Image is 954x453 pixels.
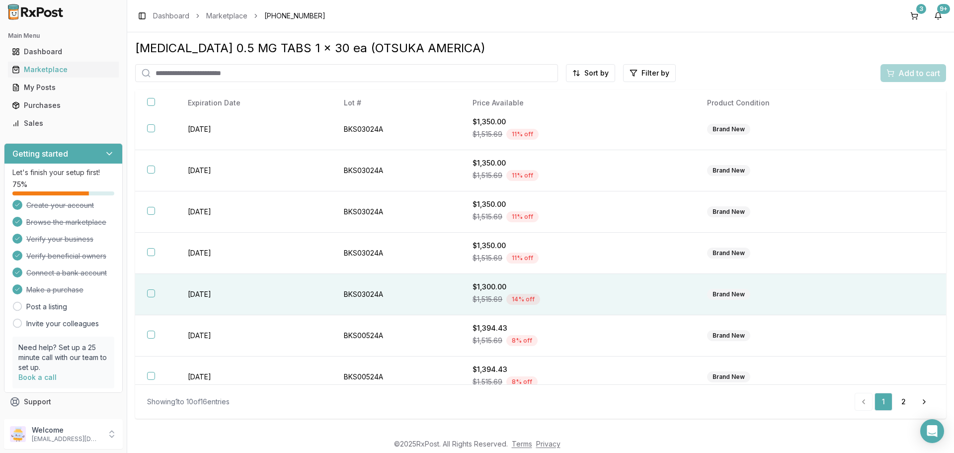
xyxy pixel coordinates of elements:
[707,371,750,382] div: Brand New
[18,343,108,372] p: Need help? Set up a 25 minute call with our team to set up.
[26,251,106,261] span: Verify beneficial owners
[32,435,101,443] p: [EMAIL_ADDRESS][DOMAIN_NAME]
[176,90,332,116] th: Expiration Date
[4,97,123,113] button: Purchases
[153,11,189,21] a: Dashboard
[206,11,247,21] a: Marketplace
[536,440,560,448] a: Privacy
[8,32,119,40] h2: Main Menu
[473,199,683,209] div: $1,350.00
[8,43,119,61] a: Dashboard
[32,425,101,435] p: Welcome
[12,148,68,160] h3: Getting started
[26,302,67,312] a: Post a listing
[506,335,538,346] div: 8 % off
[4,62,123,78] button: Marketplace
[24,415,58,425] span: Feedback
[894,393,912,411] a: 2
[506,376,538,387] div: 8 % off
[12,83,115,92] div: My Posts
[506,211,539,222] div: 11 % off
[26,319,99,329] a: Invite your colleagues
[176,150,332,191] td: [DATE]
[4,4,68,20] img: RxPost Logo
[147,397,230,407] div: Showing 1 to 10 of 16 entries
[332,150,461,191] td: BKS03024A
[473,364,683,374] div: $1,394.43
[4,393,123,411] button: Support
[473,282,683,292] div: $1,300.00
[12,100,115,110] div: Purchases
[176,274,332,315] td: [DATE]
[26,285,83,295] span: Make a purchase
[473,158,683,168] div: $1,350.00
[473,212,502,222] span: $1,515.69
[930,8,946,24] button: 9+
[473,171,502,181] span: $1,515.69
[10,426,26,442] img: User avatar
[26,217,106,227] span: Browse the marketplace
[332,233,461,274] td: BKS03024A
[332,90,461,116] th: Lot #
[695,90,872,116] th: Product Condition
[874,393,892,411] a: 1
[512,440,532,448] a: Terms
[4,44,123,60] button: Dashboard
[707,248,750,259] div: Brand New
[12,180,27,189] span: 75 %
[332,191,461,233] td: BKS03024A
[12,118,115,128] div: Sales
[12,47,115,57] div: Dashboard
[506,253,539,264] div: 11 % off
[8,79,119,96] a: My Posts
[461,90,695,116] th: Price Available
[12,65,115,75] div: Marketplace
[916,4,926,14] div: 3
[473,336,502,346] span: $1,515.69
[332,109,461,150] td: BKS03024A
[473,377,502,387] span: $1,515.69
[937,4,950,14] div: 9+
[26,268,107,278] span: Connect a bank account
[8,61,119,79] a: Marketplace
[18,373,57,381] a: Book a call
[153,11,325,21] nav: breadcrumb
[707,165,750,176] div: Brand New
[566,64,615,82] button: Sort by
[8,96,119,114] a: Purchases
[135,40,946,56] div: [MEDICAL_DATA] 0.5 MG TABS 1 x 30 ea (OTSUKA AMERICA)
[473,129,502,139] span: $1,515.69
[176,191,332,233] td: [DATE]
[473,253,502,263] span: $1,515.69
[8,114,119,132] a: Sales
[906,8,922,24] button: 3
[473,241,683,251] div: $1,350.00
[12,168,114,178] p: Let's finish your setup first!
[176,233,332,274] td: [DATE]
[506,294,540,305] div: 14 % off
[914,393,934,411] a: Go to next page
[332,357,461,398] td: BKS00524A
[623,64,676,82] button: Filter by
[855,393,934,411] nav: pagination
[506,170,539,181] div: 11 % off
[332,274,461,315] td: BKS03024A
[920,419,944,443] div: Open Intercom Messenger
[26,234,93,244] span: Verify your business
[26,200,94,210] span: Create your account
[473,323,683,333] div: $1,394.43
[4,80,123,95] button: My Posts
[176,357,332,398] td: [DATE]
[506,129,539,140] div: 11 % off
[264,11,325,21] span: [PHONE_NUMBER]
[707,289,750,300] div: Brand New
[4,411,123,429] button: Feedback
[707,330,750,341] div: Brand New
[176,315,332,357] td: [DATE]
[584,68,609,78] span: Sort by
[4,115,123,131] button: Sales
[473,294,502,304] span: $1,515.69
[176,109,332,150] td: [DATE]
[332,315,461,357] td: BKS00524A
